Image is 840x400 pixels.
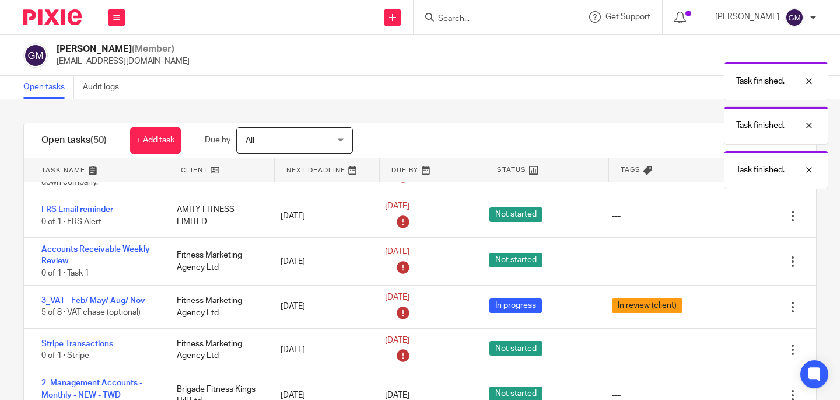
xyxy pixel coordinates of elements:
span: [DATE] [385,391,409,399]
span: All [246,137,254,145]
span: Not started [489,207,542,222]
span: (50) [90,135,107,145]
span: [DATE] [385,336,409,345]
h2: [PERSON_NAME] [57,43,190,55]
div: [DATE] [269,250,373,273]
a: Audit logs [83,76,128,99]
div: Fitness Marketing Agency Ltd [165,244,269,279]
span: [DATE] [385,294,409,302]
span: 0 of 1 · FRS Alert [41,218,101,226]
span: [DATE] [385,248,409,256]
span: 0 of 1 · Stripe [41,352,89,360]
a: 2_Management Accounts - Monthly - NEW - TWD [41,379,142,399]
span: (Member) [132,44,174,54]
p: Due by [205,134,230,146]
a: 3_VAT - Feb/ May/ Aug/ Nov [41,297,145,305]
div: [DATE] [269,204,373,228]
span: Not started [489,341,542,356]
h1: Open tasks [41,134,107,147]
div: AMITY FITNESS LIMITED [165,198,269,234]
span: In progress [489,298,542,313]
a: Accounts Receivable Weekly Review [41,245,150,265]
a: FRS Email reminder [41,206,113,214]
a: + Add task [130,127,181,154]
span: 0 of 1 · Task 1 [41,269,89,277]
a: Stripe Transactions [41,340,113,348]
p: Task finished. [736,120,785,131]
p: Task finished. [736,75,785,87]
img: svg%3E [23,43,48,68]
div: [DATE] [269,295,373,318]
a: Open tasks [23,76,74,99]
span: Not started [489,253,542,267]
p: [EMAIL_ADDRESS][DOMAIN_NAME] [57,55,190,67]
div: [DATE] [269,338,373,361]
img: svg%3E [785,8,804,27]
span: In review (client) [612,298,682,313]
div: --- [612,344,621,356]
span: [DATE] [385,203,409,211]
div: --- [612,210,621,222]
p: Task finished. [736,164,785,176]
img: Pixie [23,9,82,25]
span: 5 of 8 · VAT chase (optional) [41,309,141,317]
div: Fitness Marketing Agency Ltd [165,289,269,325]
div: --- [612,256,621,267]
div: Fitness Marketing Agency Ltd [165,332,269,368]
